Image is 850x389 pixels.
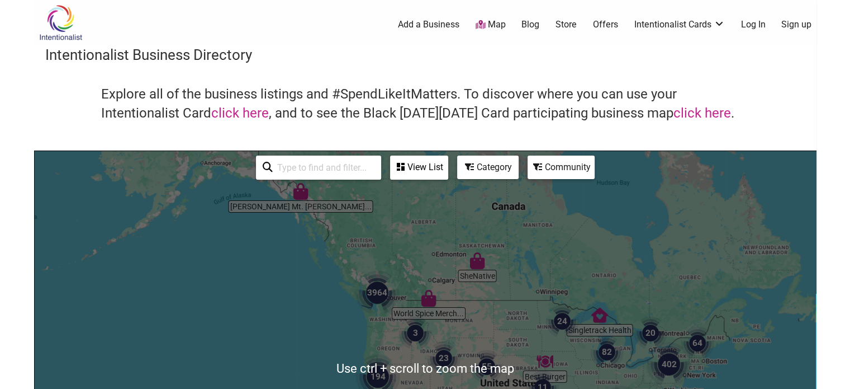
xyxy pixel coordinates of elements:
[464,248,490,274] div: SheNative
[458,157,517,178] div: Category
[398,18,459,31] a: Add a Business
[394,312,436,354] div: 3
[740,18,765,31] a: Log In
[101,85,749,123] h4: Explore all of the business listings and #SpendLikeItMatters. To discover where you can use your ...
[422,337,465,379] div: 23
[391,157,447,178] div: View List
[256,156,381,180] div: Type to search and filter
[350,266,404,320] div: 3964
[673,105,731,121] a: click here
[781,18,811,31] a: Sign up
[34,4,87,41] img: Intentionalist
[416,285,441,311] div: World Spice Merchants
[288,179,314,204] div: Tripp's Mt. Juneau Trading Post
[634,18,725,31] a: Intentionalist Cards
[532,349,558,374] div: Best Burger
[45,45,805,65] h3: Intentionalist Business Directory
[586,331,628,373] div: 82
[466,345,508,388] div: 55
[593,18,618,31] a: Offers
[457,156,519,179] div: Filter by category
[528,156,595,179] div: Filter by Community
[629,312,672,354] div: 20
[273,157,374,179] input: Type to find and filter...
[211,105,269,121] a: click here
[555,18,577,31] a: Store
[521,18,539,31] a: Blog
[390,156,448,180] div: See a list of the visible businesses
[676,322,719,364] div: 64
[475,18,505,31] a: Map
[587,302,612,328] div: Singletrack Health
[541,300,583,343] div: 24
[529,157,593,178] div: Community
